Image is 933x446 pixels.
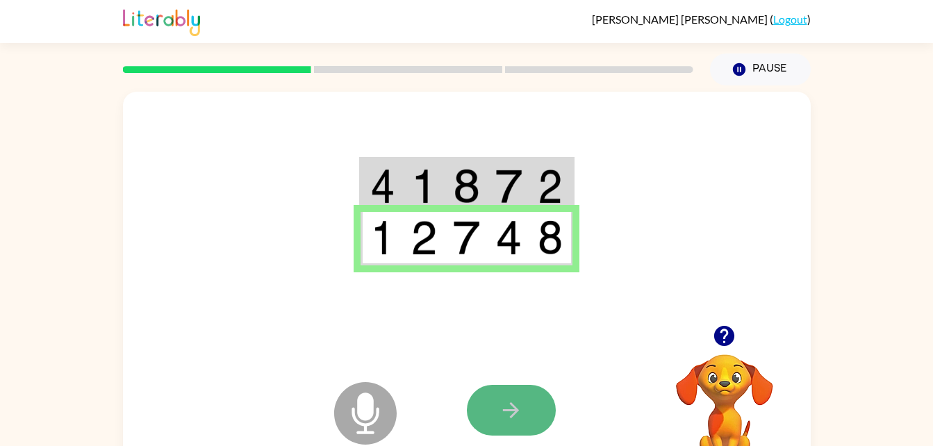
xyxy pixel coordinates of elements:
div: ( ) [592,13,811,26]
img: 2 [538,169,563,204]
span: [PERSON_NAME] [PERSON_NAME] [592,13,770,26]
img: 7 [453,220,479,255]
img: 8 [453,169,479,204]
img: 2 [411,220,437,255]
img: 1 [370,220,395,255]
a: Logout [773,13,807,26]
img: 7 [495,169,522,204]
button: Pause [710,53,811,85]
img: 1 [411,169,437,204]
img: 4 [495,220,522,255]
img: 8 [538,220,563,255]
img: Literably [123,6,200,36]
img: 4 [370,169,395,204]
